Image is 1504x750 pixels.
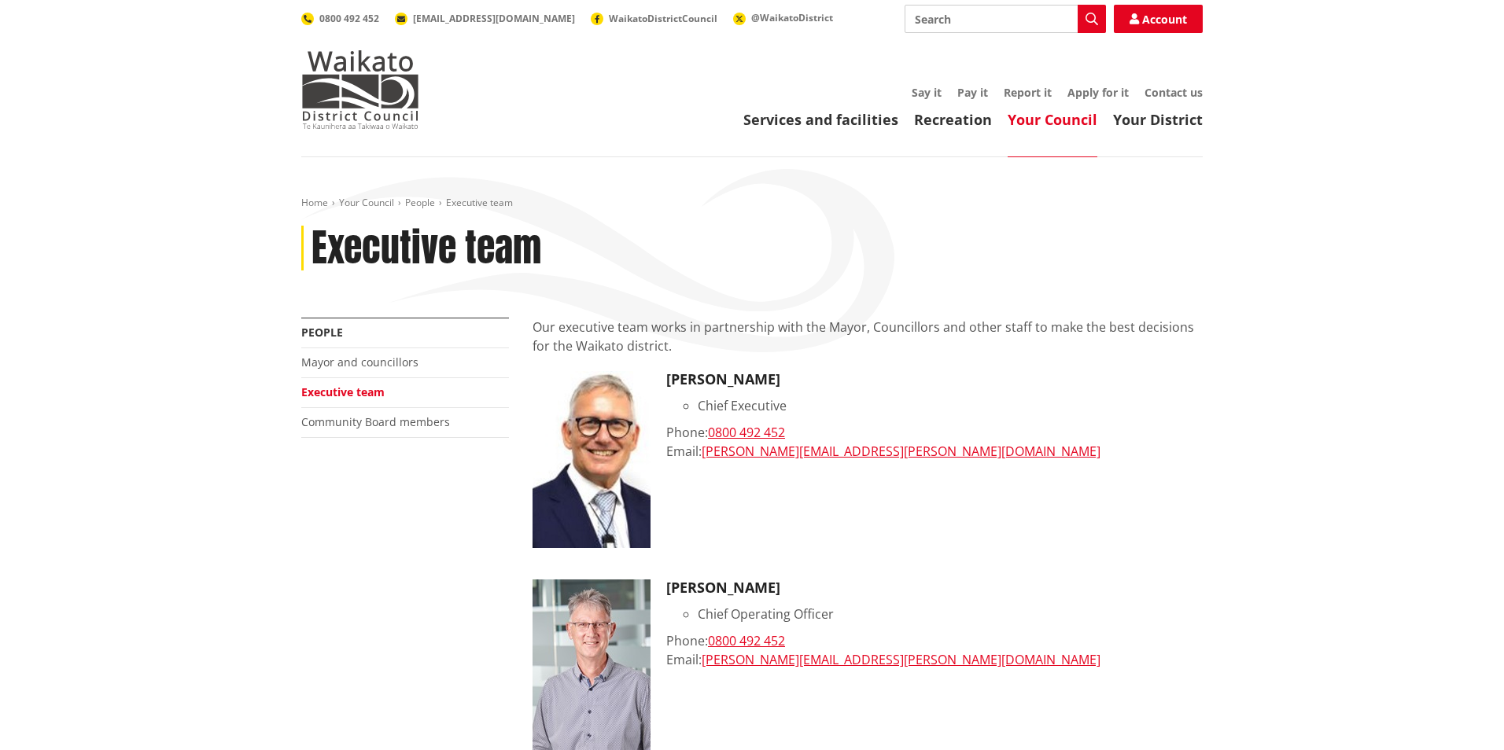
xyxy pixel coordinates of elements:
a: Executive team [301,384,385,399]
a: Community Board members [301,414,450,429]
a: Your Council [339,196,394,209]
div: Email: [666,442,1203,461]
div: Phone: [666,423,1203,442]
span: WaikatoDistrictCouncil [609,12,717,25]
a: 0800 492 452 [708,632,785,649]
a: Home [301,196,328,209]
a: Report it [1004,85,1052,100]
nav: breadcrumb [301,197,1203,210]
img: CE Craig Hobbs [533,371,651,548]
a: 0800 492 452 [708,424,785,441]
a: [PERSON_NAME][EMAIL_ADDRESS][PERSON_NAME][DOMAIN_NAME] [702,443,1100,460]
li: Chief Executive [698,396,1203,415]
a: Mayor and councillors [301,355,418,369]
img: Waikato District Council - Te Kaunihera aa Takiwaa o Waikato [301,50,419,129]
div: Phone: [666,631,1203,650]
a: Say it [912,85,942,100]
h3: [PERSON_NAME] [666,371,1203,388]
p: Our executive team works in partnership with the Mayor, Councillors and other staff to make the b... [533,318,1203,355]
a: Services and facilities [743,110,898,129]
a: People [301,325,343,340]
li: Chief Operating Officer [698,605,1203,623]
a: Apply for it [1067,85,1129,100]
a: People [405,196,435,209]
a: [PERSON_NAME][EMAIL_ADDRESS][PERSON_NAME][DOMAIN_NAME] [702,651,1100,668]
a: WaikatoDistrictCouncil [591,12,717,25]
h3: [PERSON_NAME] [666,579,1203,597]
span: Executive team [446,196,513,209]
a: Your District [1113,110,1203,129]
a: @WaikatoDistrict [733,11,833,24]
span: @WaikatoDistrict [751,11,833,24]
a: 0800 492 452 [301,12,379,25]
a: [EMAIL_ADDRESS][DOMAIN_NAME] [395,12,575,25]
span: 0800 492 452 [319,12,379,25]
a: Pay it [957,85,988,100]
a: Your Council [1008,110,1097,129]
input: Search input [905,5,1106,33]
div: Email: [666,650,1203,669]
h1: Executive team [311,226,541,271]
a: Contact us [1145,85,1203,100]
a: Account [1114,5,1203,33]
a: Recreation [914,110,992,129]
span: [EMAIL_ADDRESS][DOMAIN_NAME] [413,12,575,25]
